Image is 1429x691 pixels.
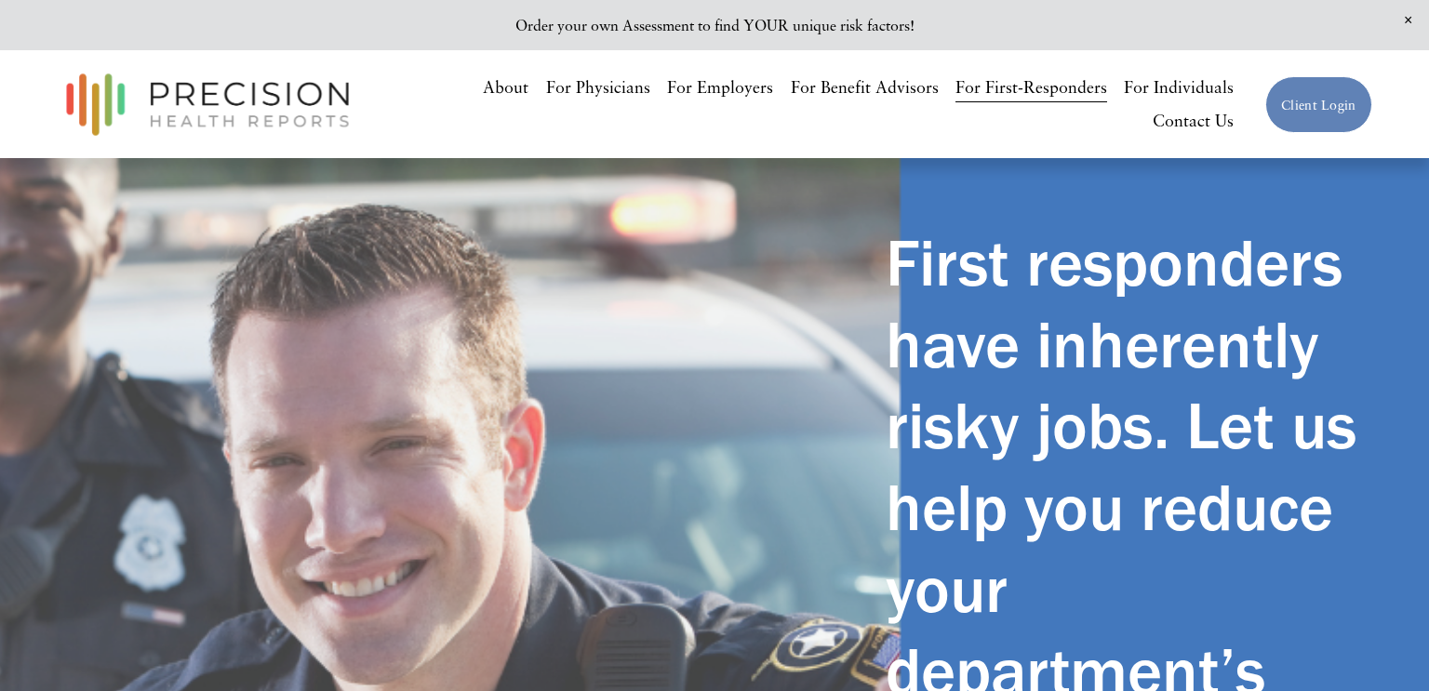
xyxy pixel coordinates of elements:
a: For Physicians [546,72,650,105]
a: For Employers [667,72,773,105]
a: Client Login [1265,76,1371,133]
a: Contact Us [1153,104,1234,138]
a: For First-Responders [955,72,1107,105]
a: For Benefit Advisors [791,72,939,105]
a: About [483,72,528,105]
a: For Individuals [1124,72,1234,105]
img: Precision Health Reports [57,65,358,144]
